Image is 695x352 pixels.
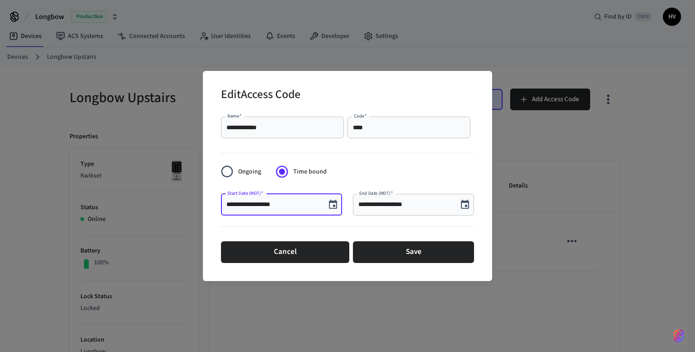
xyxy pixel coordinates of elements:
span: Time bound [293,167,327,177]
span: Ongoing [238,167,261,177]
button: Choose date, selected date is Oct 10, 2025 [324,196,342,214]
label: End Date (MDT) [359,190,393,197]
label: Code [354,113,367,119]
button: Cancel [221,241,349,263]
label: Start Date (MDT) [227,190,263,197]
label: Name [227,113,242,119]
img: SeamLogoGradient.69752ec5.svg [673,329,684,343]
button: Save [353,241,474,263]
button: Choose date, selected date is Oct 13, 2025 [456,196,474,214]
h2: Edit Access Code [221,82,301,109]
